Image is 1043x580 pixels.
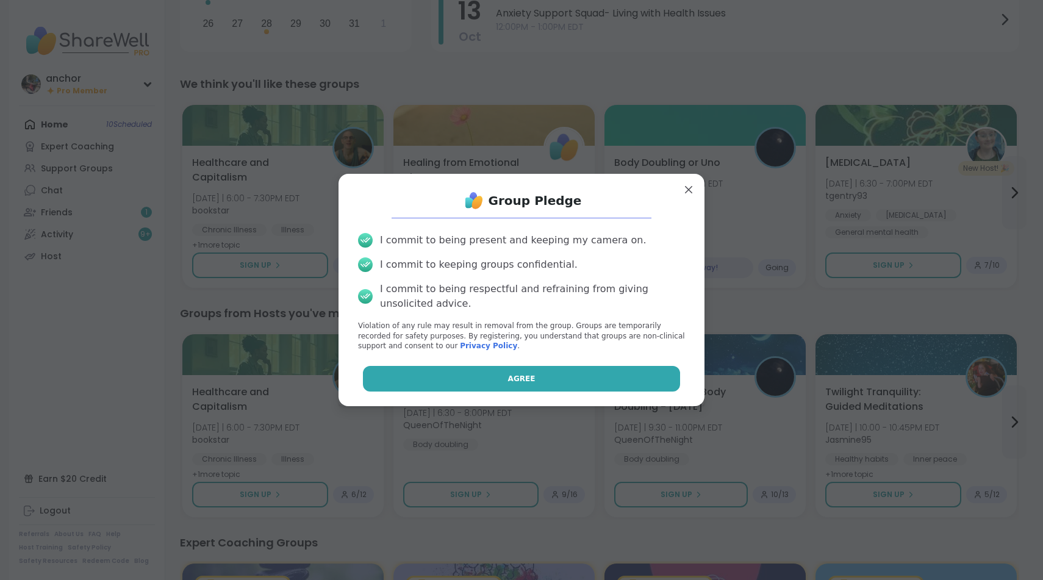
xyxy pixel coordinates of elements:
[489,192,582,209] h1: Group Pledge
[460,342,517,350] a: Privacy Policy
[380,282,685,311] div: I commit to being respectful and refraining from giving unsolicited advice.
[380,257,578,272] div: I commit to keeping groups confidential.
[363,366,681,392] button: Agree
[508,373,536,384] span: Agree
[358,321,685,351] p: Violation of any rule may result in removal from the group. Groups are temporarily recorded for s...
[462,188,486,213] img: ShareWell Logo
[380,233,646,248] div: I commit to being present and keeping my camera on.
